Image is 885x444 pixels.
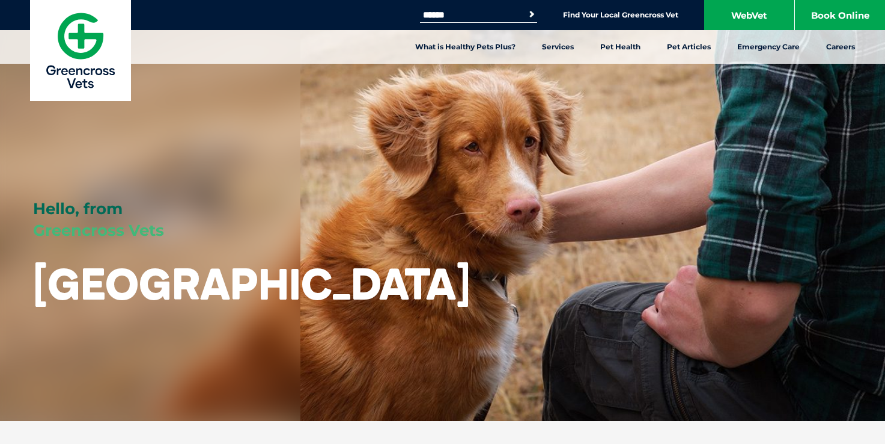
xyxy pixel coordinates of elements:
a: What is Healthy Pets Plus? [402,30,529,64]
a: Pet Articles [654,30,724,64]
span: Greencross Vets [33,221,164,240]
a: Services [529,30,587,64]
a: Emergency Care [724,30,813,64]
button: Search [526,8,538,20]
a: Find Your Local Greencross Vet [563,10,678,20]
a: Pet Health [587,30,654,64]
h1: [GEOGRAPHIC_DATA] [33,260,470,307]
a: Careers [813,30,868,64]
span: Hello, from [33,199,123,218]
